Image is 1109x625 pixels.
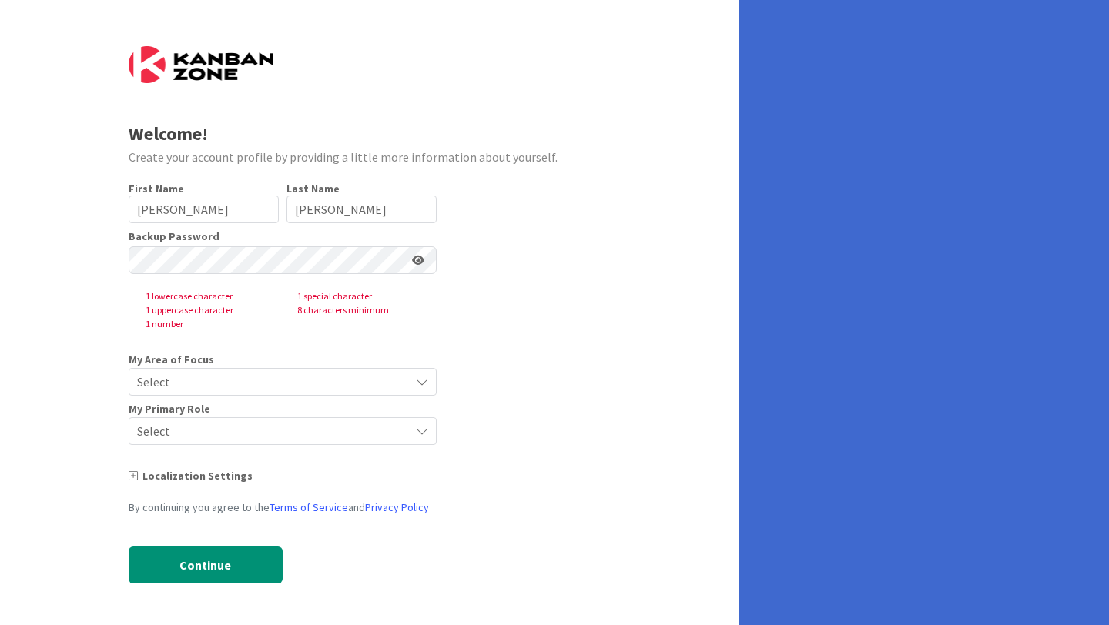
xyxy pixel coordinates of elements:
[129,148,611,166] div: Create your account profile by providing a little more information about yourself.
[129,120,611,148] div: Welcome!
[285,303,437,317] span: 8 characters minimum
[129,354,214,365] span: My Area of Focus
[129,403,210,414] span: My Primary Role
[285,289,437,303] span: 1 special character
[133,303,285,317] span: 1 uppercase character
[137,371,402,393] span: Select
[129,182,184,196] label: First Name
[286,182,340,196] label: Last Name
[129,500,437,516] div: By continuing you agree to the and
[129,546,283,583] button: Continue
[129,231,219,242] label: Backup Password
[137,420,402,442] span: Select
[129,46,273,83] img: Kanban Zone
[129,468,437,484] div: Localization Settings
[365,500,429,514] a: Privacy Policy
[133,317,285,331] span: 1 number
[270,500,348,514] a: Terms of Service
[133,289,285,303] span: 1 lowercase character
